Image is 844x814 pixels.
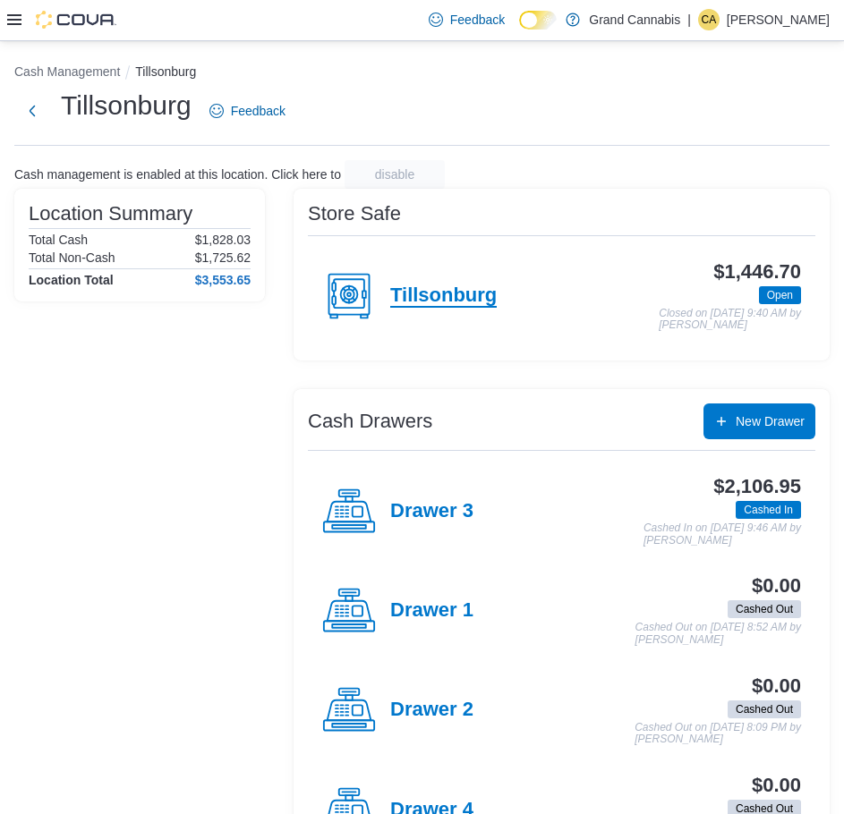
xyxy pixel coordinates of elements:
img: Cova [36,11,116,29]
h6: Total Non-Cash [29,250,115,265]
h6: Total Cash [29,233,88,247]
a: Feedback [202,93,293,129]
span: Cashed Out [736,601,793,617]
span: Cashed Out [736,701,793,717]
p: $1,828.03 [195,233,251,247]
button: Cash Management [14,64,120,79]
h4: Drawer 3 [390,500,473,523]
p: Grand Cannabis [589,9,680,30]
h3: $1,446.70 [713,261,801,283]
div: Christine Atack [698,9,720,30]
span: Cashed In [736,501,801,519]
h4: Tillsonburg [390,284,497,308]
h3: Store Safe [308,203,401,225]
h3: Location Summary [29,203,192,225]
p: $1,725.62 [195,250,251,265]
span: New Drawer [736,412,805,430]
h3: Cash Drawers [308,411,432,432]
h4: Drawer 1 [390,599,473,623]
span: Feedback [231,102,286,120]
h4: $3,553.65 [195,273,251,287]
span: disable [375,165,414,183]
p: Cashed Out on [DATE] 8:52 AM by [PERSON_NAME] [635,622,801,646]
h1: Tillsonburg [61,88,192,123]
span: CA [702,9,717,30]
span: Cashed Out [728,600,801,618]
p: [PERSON_NAME] [727,9,830,30]
nav: An example of EuiBreadcrumbs [14,63,830,84]
span: Open [759,286,801,304]
p: Cashed In on [DATE] 9:46 AM by [PERSON_NAME] [644,522,801,547]
input: Dark Mode [519,11,557,30]
h3: $0.00 [752,575,801,597]
span: Cashed Out [728,700,801,718]
h3: $2,106.95 [713,476,801,497]
a: Feedback [422,2,512,38]
p: Cash management is enabled at this location. Click here to [14,167,341,182]
h4: Location Total [29,273,114,287]
button: disable [345,160,445,189]
button: Next [14,93,50,129]
h3: $0.00 [752,675,801,697]
button: Tillsonburg [135,64,196,79]
p: | [687,9,691,30]
p: Cashed Out on [DATE] 8:09 PM by [PERSON_NAME] [635,722,801,746]
button: New Drawer [703,403,815,439]
h3: $0.00 [752,775,801,796]
h4: Drawer 2 [390,699,473,722]
span: Open [767,287,793,303]
span: Cashed In [744,502,793,518]
p: Closed on [DATE] 9:40 AM by [PERSON_NAME] [659,308,801,332]
span: Feedback [450,11,505,29]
